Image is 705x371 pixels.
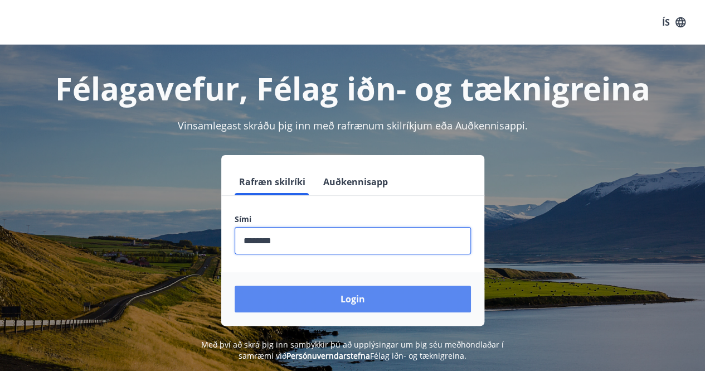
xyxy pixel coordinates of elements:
button: Rafræn skilríki [235,168,310,195]
span: Með því að skrá þig inn samþykkir þú að upplýsingar um þig séu meðhöndlaðar í samræmi við Félag i... [201,339,504,361]
span: Vinsamlegast skráðu þig inn með rafrænum skilríkjum eða Auðkennisappi. [178,119,528,132]
a: Persónuverndarstefna [286,350,370,361]
button: Login [235,286,471,312]
button: Auðkennisapp [319,168,392,195]
label: Sími [235,214,471,225]
h1: Félagavefur, Félag iðn- og tæknigreina [13,67,692,109]
button: ÍS [656,12,692,32]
